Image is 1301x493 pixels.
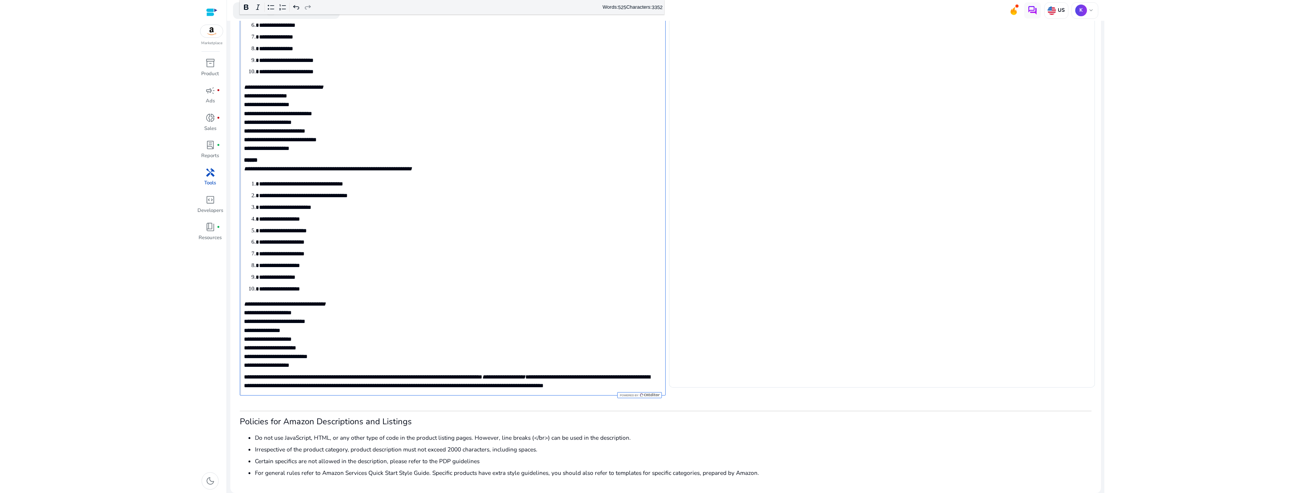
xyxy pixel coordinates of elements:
[197,193,224,221] a: code_blocksDevelopers
[240,5,250,15] span: search
[1056,7,1064,14] p: US
[602,3,663,12] div: Words: Characters:
[255,445,1091,454] li: Irrespective of the product category, product description must not exceed 2000 characters, includ...
[217,144,220,147] span: fiber_manual_record
[197,84,224,111] a: campaignfiber_manual_recordAds
[197,57,224,84] a: inventory_2Product
[1075,5,1087,16] p: K
[255,468,1091,477] li: For general rules refer to Amazon Services Quick Start Style Guide. Specific products have extra ...
[618,4,626,10] label: 525
[217,89,220,92] span: fiber_manual_record
[197,166,224,193] a: handymanTools
[255,433,1091,442] li: Do not use JavaScript, HTML, or any other type of code in the product listing pages. However, lin...
[652,4,663,10] label: 3352
[206,97,215,105] p: Ads
[619,394,638,397] span: Powered by
[205,113,215,123] span: donut_small
[205,140,215,150] span: lab_profile
[201,152,219,160] p: Reports
[1088,7,1095,14] span: keyboard_arrow_down
[197,207,223,215] p: Developers
[204,125,216,133] p: Sales
[197,221,224,248] a: book_4fiber_manual_recordResources
[255,457,1091,465] li: Certain specifics are not allowed in the description, please refer to the PDP guidelines
[205,222,215,232] span: book_4
[1048,6,1056,15] img: us.svg
[205,58,215,68] span: inventory_2
[201,70,219,78] p: Product
[217,116,220,120] span: fiber_manual_record
[199,234,222,242] p: Resources
[201,40,222,46] p: Marketplace
[200,25,223,37] img: amazon.svg
[197,111,224,139] a: donut_smallfiber_manual_recordSales
[240,417,1091,427] h3: Policies for Amazon Descriptions and Listings
[205,195,215,205] span: code_blocks
[204,179,216,187] p: Tools
[197,139,224,166] a: lab_profilefiber_manual_recordReports
[205,86,215,96] span: campaign
[217,226,220,229] span: fiber_manual_record
[205,476,215,486] span: dark_mode
[205,168,215,178] span: handyman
